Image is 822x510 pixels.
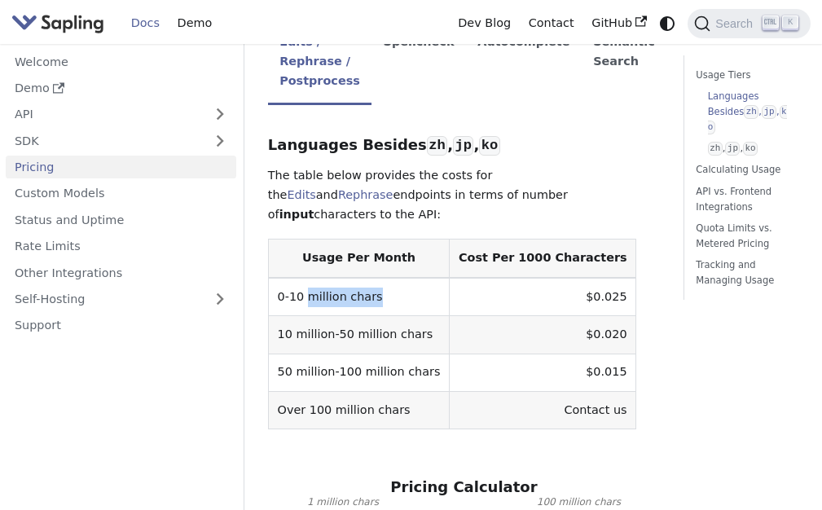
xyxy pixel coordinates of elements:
a: Demo [169,11,221,36]
a: Calculating Usage [696,162,793,178]
a: Rephrase [338,188,393,201]
button: Search (Ctrl+K) [688,9,810,38]
a: Welcome [6,50,236,73]
code: jp [762,105,776,119]
p: The table below provides the costs for the and endpoints in terms of number of characters to the ... [268,166,660,224]
td: 10 million-50 million chars [268,316,449,354]
a: Tracking and Managing Usage [696,257,793,288]
a: Rate Limits [6,235,236,258]
img: Sapling.ai [11,11,104,35]
a: Docs [122,11,169,36]
td: 50 million-100 million chars [268,354,449,391]
h3: Languages Besides , , [268,136,660,155]
h3: Pricing Calculator [390,478,537,497]
li: Edits / Rephrase / Postprocess [268,21,371,105]
code: jp [453,136,473,156]
button: Switch between dark and light mode (currently system mode) [656,11,679,35]
a: Dev Blog [449,11,519,36]
code: zh [744,105,758,119]
a: Sapling.ai [11,11,110,35]
a: zh,jp,ko [708,141,787,156]
li: Spellcheck [371,21,466,105]
a: Usage Tiers [696,68,793,83]
a: Quota Limits vs. Metered Pricing [696,221,793,252]
th: Cost Per 1000 Characters [450,240,636,278]
td: Contact us [450,391,636,429]
th: Usage Per Month [268,240,449,278]
code: zh [427,136,447,156]
a: Other Integrations [6,261,236,284]
td: $0.020 [450,316,636,354]
a: Languages Besideszh,jp,ko [708,89,787,135]
a: Self-Hosting [6,288,236,311]
td: Over 100 million chars [268,391,449,429]
td: 0-10 million chars [268,278,449,316]
a: Contact [520,11,583,36]
code: ko [479,136,499,156]
button: Expand sidebar category 'SDK' [204,129,236,152]
a: API vs. Frontend Integrations [696,184,793,215]
li: Semantic Search [582,21,666,105]
a: GitHub [582,11,655,36]
a: Pricing [6,156,236,179]
a: Custom Models [6,182,236,205]
a: Status and Uptime [6,208,236,231]
code: ko [743,142,758,156]
a: Edits [287,188,315,201]
li: Autocomplete [466,21,582,105]
code: ko [708,105,787,134]
a: Support [6,314,236,337]
a: API [6,103,204,126]
code: zh [708,142,723,156]
td: $0.015 [450,354,636,391]
a: Demo [6,77,236,100]
strong: input [279,208,314,221]
span: Search [710,17,763,30]
code: jp [725,142,740,156]
button: Expand sidebar category 'API' [204,103,236,126]
a: SDK [6,129,204,152]
td: $0.025 [450,278,636,316]
kbd: K [782,15,798,30]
